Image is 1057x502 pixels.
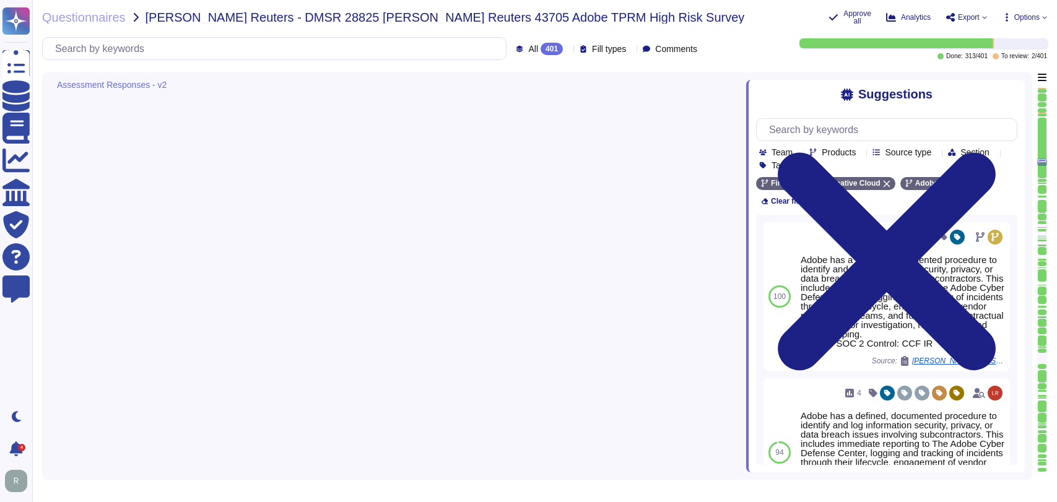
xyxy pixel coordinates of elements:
span: 2 / 401 [1032,53,1047,59]
span: To review: [1001,53,1029,59]
span: Comments [655,45,697,53]
span: Questionnaires [42,11,126,24]
span: All [528,45,538,53]
span: [PERSON_NAME] Reuters - DMSR 28825 [PERSON_NAME] Reuters 43705 Adobe TPRM High Risk Survey [146,11,745,24]
span: 100 [773,293,786,300]
div: 4 [18,444,25,451]
span: Approve all [843,10,871,25]
span: Export [958,14,980,21]
span: Assessment Responses - v2 [57,80,167,89]
input: Search by keywords [763,119,1017,141]
button: Analytics [886,12,931,22]
img: user [5,470,27,492]
input: Search by keywords [49,38,506,59]
span: Done: [946,53,963,59]
button: user [2,467,36,495]
span: 313 / 401 [965,53,988,59]
div: 401 [541,43,563,55]
button: Approve all [829,10,871,25]
img: user [988,386,1003,400]
span: Options [1014,14,1040,21]
span: Analytics [901,14,931,21]
span: Fill types [592,45,626,53]
span: 94 [775,449,783,456]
